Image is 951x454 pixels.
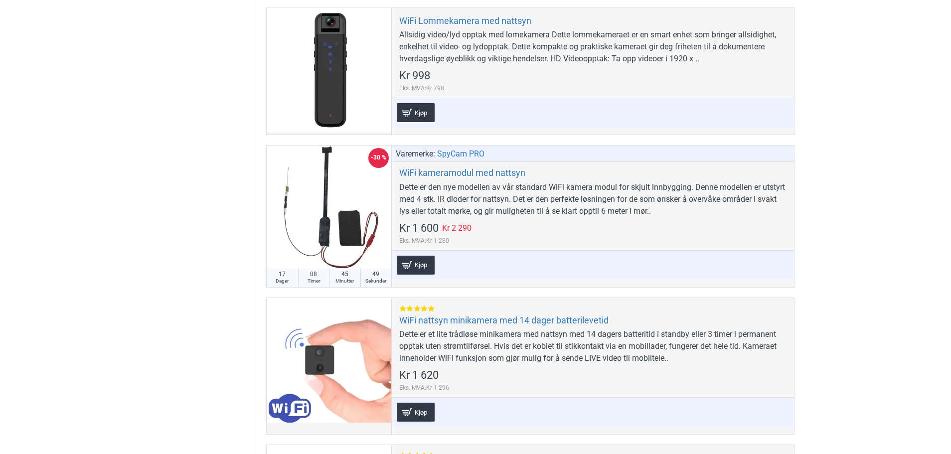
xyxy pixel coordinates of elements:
[399,84,444,93] span: Eks. MVA:Kr 798
[412,110,430,116] span: Kjøp
[399,328,787,364] div: Dette er et lite trådløse minikamera med nattsyn med 14 dagers batteritid i standby eller 3 timer...
[399,167,525,178] a: WiFi kameramodul med nattsyn
[399,383,449,392] span: Eks. MVA:Kr 1 296
[267,298,391,423] a: WiFi nattsyn minikamera med 14 dager batterilevetid WiFi nattsyn minikamera med 14 dager batteril...
[399,236,472,245] span: Eks. MVA:Kr 1 280
[267,146,391,270] a: WiFi kameramodul med nattsyn WiFi kameramodul med nattsyn
[399,29,787,65] div: Allsidig video/lyd opptak med lomekamera Dette lommekameraet er en smart enhet som bringer allsid...
[267,7,391,132] a: WiFi Lommekamera med nattsyn WiFi Lommekamera med nattsyn
[399,223,439,234] span: Kr 1 600
[396,148,435,160] span: Varemerke:
[437,148,484,160] a: SpyCam PRO
[412,262,430,268] span: Kjøp
[399,314,609,326] a: WiFi nattsyn minikamera med 14 dager batterilevetid
[399,70,430,81] span: Kr 998
[399,370,439,381] span: Kr 1 620
[399,15,531,26] a: WiFi Lommekamera med nattsyn
[442,224,472,232] span: Kr 2 290
[399,181,787,217] div: Dette er den nye modellen av vår standard WiFi kamera modul for skjult innbygging. Denne modellen...
[412,409,430,416] span: Kjøp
